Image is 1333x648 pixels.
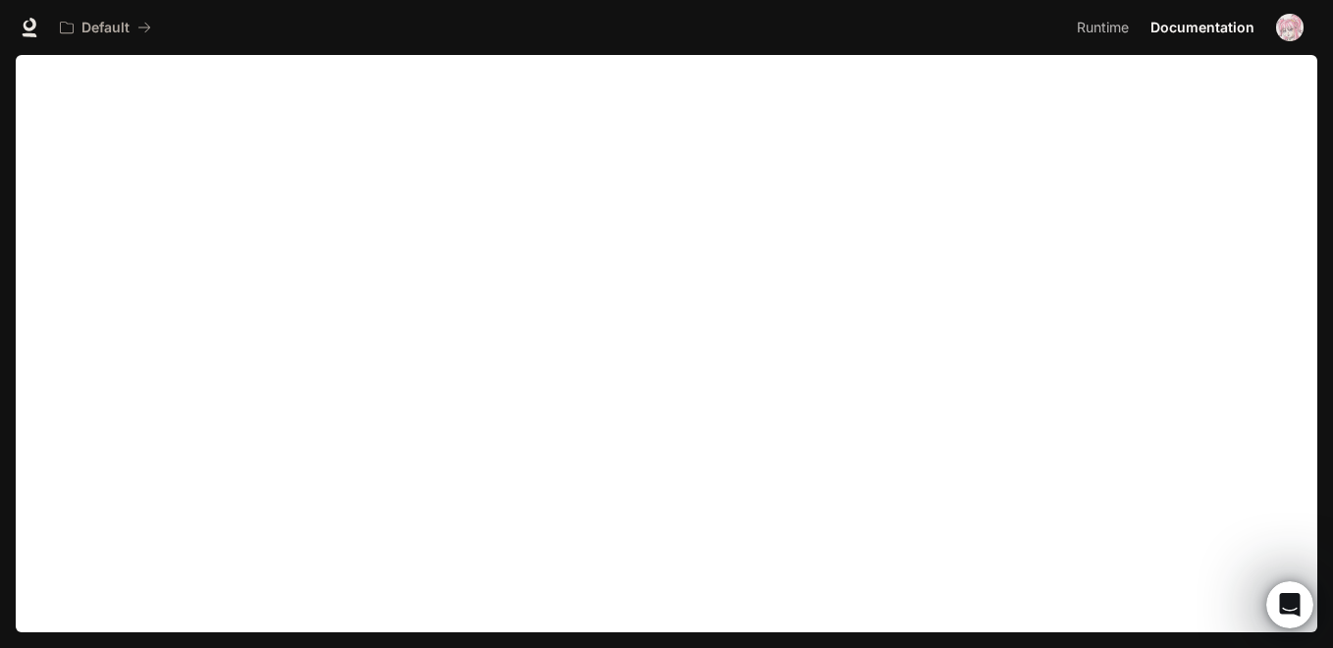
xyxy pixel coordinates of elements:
button: User avatar [1270,8,1309,47]
button: All workspaces [51,8,160,47]
span: Documentation [1150,16,1254,40]
p: Default [81,20,130,36]
span: Runtime [1077,16,1129,40]
a: Documentation [1143,8,1262,47]
iframe: Intercom live chat [1266,581,1313,628]
img: User avatar [1276,14,1304,41]
iframe: Documentation [16,55,1317,648]
a: Runtime [1069,8,1141,47]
